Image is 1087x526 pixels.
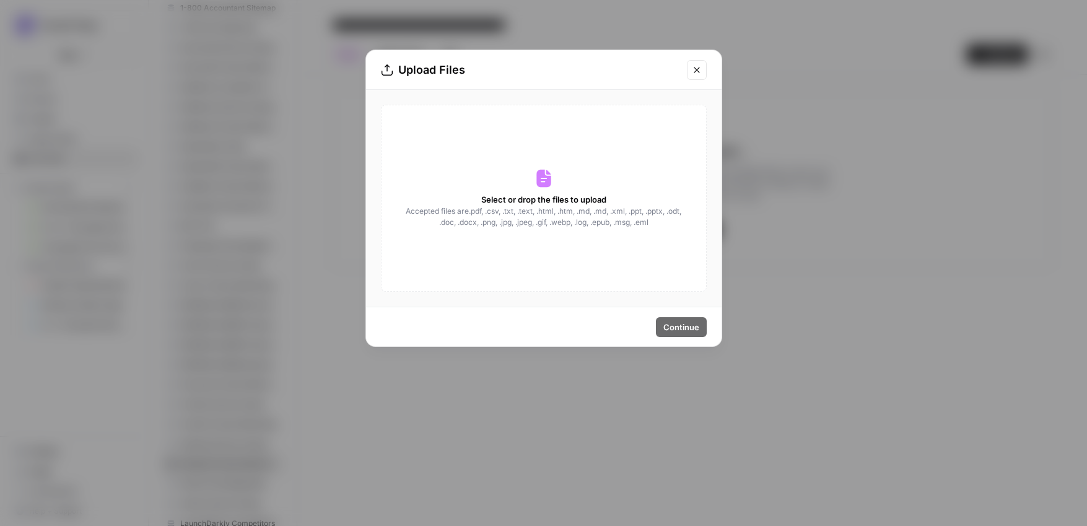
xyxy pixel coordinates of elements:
[481,193,606,206] span: Select or drop the files to upload
[687,60,707,80] button: Close modal
[381,61,679,79] div: Upload Files
[663,321,699,333] span: Continue
[656,317,707,337] button: Continue
[405,206,683,228] span: Accepted files are .pdf, .csv, .txt, .text, .html, .htm, .md, .md, .xml, .ppt, .pptx, .odt, .doc,...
